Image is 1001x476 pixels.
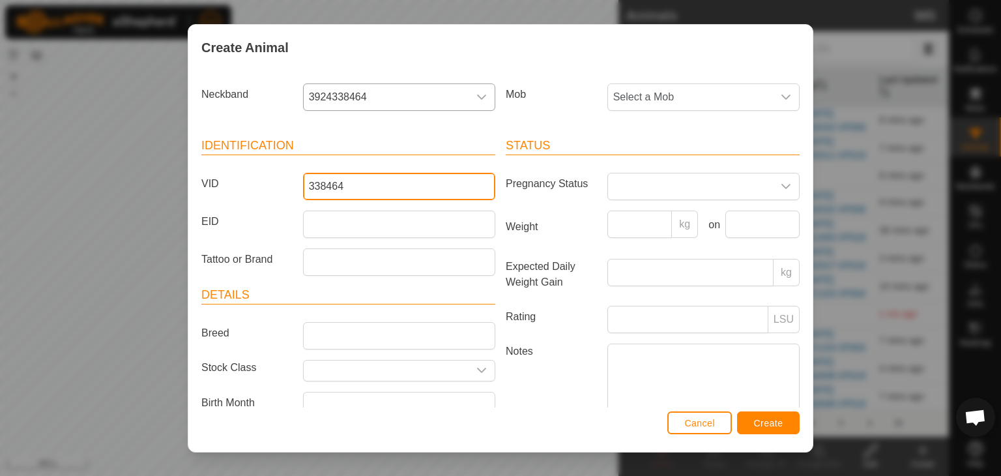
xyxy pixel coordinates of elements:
label: VID [196,173,298,195]
div: dropdown trigger [469,84,495,110]
div: dropdown trigger [773,173,799,200]
p-inputgroup-addon: LSU [768,306,800,333]
p-inputgroup-addon: kg [774,259,800,286]
label: Pregnancy Status [500,173,602,195]
label: Mob [500,83,602,106]
div: Open chat [956,398,995,437]
label: Breed [196,322,298,344]
button: Create [737,411,800,434]
label: Stock Class [196,360,298,376]
header: Identification [201,137,495,155]
header: Details [201,286,495,305]
span: Create Animal [201,38,289,57]
label: Expected Daily Weight Gain [500,259,602,290]
label: EID [196,211,298,233]
header: Status [506,137,800,155]
label: on [703,217,720,233]
label: Neckband [196,83,298,106]
span: Create [754,418,783,428]
label: Birth Month [196,392,298,414]
div: dropdown trigger [773,84,799,110]
label: Tattoo or Brand [196,248,298,271]
p-inputgroup-addon: kg [672,211,698,238]
label: Weight [500,211,602,243]
label: Rating [500,306,602,328]
span: Select a Mob [608,84,773,110]
span: Cancel [684,418,715,428]
div: dropdown trigger [469,361,495,381]
button: Cancel [667,411,732,434]
label: Notes [500,344,602,417]
span: 3924338464 [304,84,469,110]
